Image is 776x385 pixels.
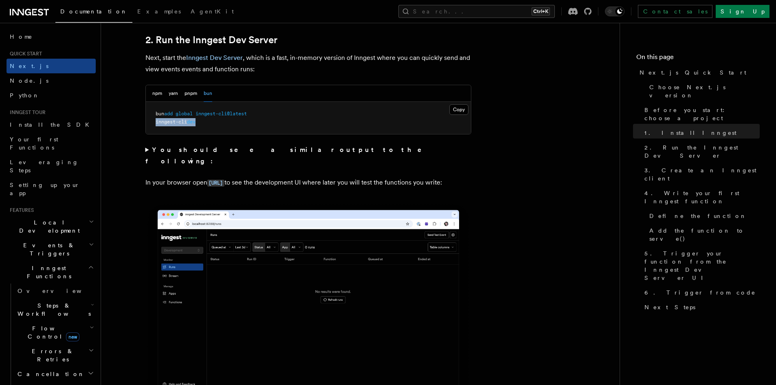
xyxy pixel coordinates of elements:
[14,298,96,321] button: Steps & Workflows
[7,218,89,235] span: Local Development
[636,52,760,65] h4: On this page
[10,63,48,69] span: Next.js
[196,111,247,117] span: inngest-cli@latest
[7,264,88,280] span: Inngest Functions
[638,5,712,18] a: Contact sales
[14,370,85,378] span: Cancellation
[169,85,178,102] button: yarn
[145,146,433,165] strong: You should see a similar output to the following:
[10,159,79,174] span: Leveraging Steps
[10,92,40,99] span: Python
[7,261,96,284] button: Inngest Functions
[7,132,96,155] a: Your first Functions
[14,284,96,298] a: Overview
[398,5,555,18] button: Search...Ctrl+K
[640,68,746,77] span: Next.js Quick Start
[644,143,760,160] span: 2. Run the Inngest Dev Server
[14,321,96,344] button: Flow Controlnew
[145,144,471,167] summary: You should see a similar output to the following:
[185,85,197,102] button: pnpm
[644,249,760,282] span: 5. Trigger your function from the Inngest Dev Server UI
[204,85,212,102] button: bun
[649,227,760,243] span: Add the function to serve()
[641,186,760,209] a: 4. Write your first Inngest function
[7,207,34,213] span: Features
[636,65,760,80] a: Next.js Quick Start
[14,324,90,341] span: Flow Control
[164,111,173,117] span: add
[7,88,96,103] a: Python
[644,106,760,122] span: Before you start: choose a project
[7,73,96,88] a: Node.js
[66,332,79,341] span: new
[7,155,96,178] a: Leveraging Steps
[156,111,164,117] span: bun
[176,111,193,117] span: global
[7,109,46,116] span: Inngest tour
[10,136,58,151] span: Your first Functions
[10,77,48,84] span: Node.js
[7,241,89,257] span: Events & Triggers
[152,85,162,102] button: npm
[207,180,224,187] code: [URL]
[187,119,196,125] span: dev
[646,223,760,246] a: Add the function to serve()
[55,2,132,23] a: Documentation
[7,215,96,238] button: Local Development
[641,103,760,125] a: Before you start: choose a project
[644,129,736,137] span: 1. Install Inngest
[7,59,96,73] a: Next.js
[14,367,96,381] button: Cancellation
[644,166,760,183] span: 3. Create an Inngest client
[7,117,96,132] a: Install the SDK
[14,301,91,318] span: Steps & Workflows
[649,212,747,220] span: Define the function
[156,119,187,125] span: inngest-cli
[7,238,96,261] button: Events & Triggers
[186,54,243,62] a: Inngest Dev Server
[449,104,468,115] button: Copy
[644,303,695,311] span: Next Steps
[646,80,760,103] a: Choose Next.js version
[10,121,94,128] span: Install the SDK
[532,7,550,15] kbd: Ctrl+K
[7,178,96,200] a: Setting up your app
[207,178,224,186] a: [URL]
[641,140,760,163] a: 2. Run the Inngest Dev Server
[10,33,33,41] span: Home
[137,8,181,15] span: Examples
[132,2,186,22] a: Examples
[649,83,760,99] span: Choose Next.js version
[641,163,760,186] a: 3. Create an Inngest client
[644,189,760,205] span: 4. Write your first Inngest function
[644,288,756,297] span: 6. Trigger from code
[145,34,277,46] a: 2. Run the Inngest Dev Server
[641,246,760,285] a: 5. Trigger your function from the Inngest Dev Server UI
[641,300,760,315] a: Next Steps
[191,8,234,15] span: AgentKit
[14,344,96,367] button: Errors & Retries
[641,285,760,300] a: 6. Trigger from code
[60,8,128,15] span: Documentation
[186,2,239,22] a: AgentKit
[7,29,96,44] a: Home
[605,7,624,16] button: Toggle dark mode
[641,125,760,140] a: 1. Install Inngest
[716,5,769,18] a: Sign Up
[145,177,471,189] p: In your browser open to see the development UI where later you will test the functions you write:
[7,51,42,57] span: Quick start
[145,52,471,75] p: Next, start the , which is a fast, in-memory version of Inngest where you can quickly send and vi...
[10,182,80,196] span: Setting up your app
[14,347,88,363] span: Errors & Retries
[18,288,101,294] span: Overview
[646,209,760,223] a: Define the function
